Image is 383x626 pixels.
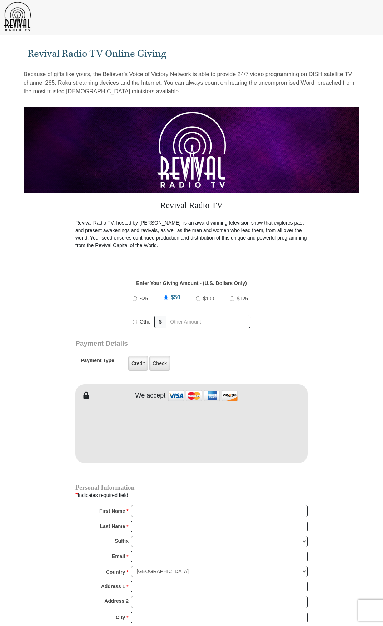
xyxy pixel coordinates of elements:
[154,316,166,328] span: $
[28,48,356,60] h1: Revival Radio TV Online Giving
[128,356,148,371] label: Credit
[115,536,129,546] strong: Suffix
[106,567,125,577] strong: Country
[75,193,308,220] h3: Revival Radio TV
[75,219,308,249] p: Revival Radio TV, hosted by [PERSON_NAME], is an award-winning television show that explores past...
[237,296,248,301] span: $125
[75,491,308,500] div: Indicates required field
[101,581,125,591] strong: Address 1
[116,612,125,622] strong: City
[166,316,250,328] input: Other Amount
[203,296,214,301] span: $100
[135,392,166,400] h4: We accept
[136,280,247,286] strong: Enter Your Giving Amount - (U.S. Dollars Only)
[81,358,114,367] h5: Payment Type
[99,506,125,516] strong: First Name
[149,356,170,371] label: Check
[100,521,125,531] strong: Last Name
[104,596,129,606] strong: Address 2
[167,388,239,403] img: credit cards accepted
[171,294,180,300] span: $50
[112,551,125,561] strong: Email
[24,70,359,96] p: Because of gifts like yours, the Believer’s Voice of Victory Network is able to provide 24/7 vide...
[75,340,258,348] h3: Payment Details
[140,296,148,301] span: $25
[140,319,152,325] span: Other
[75,485,308,491] h4: Personal Information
